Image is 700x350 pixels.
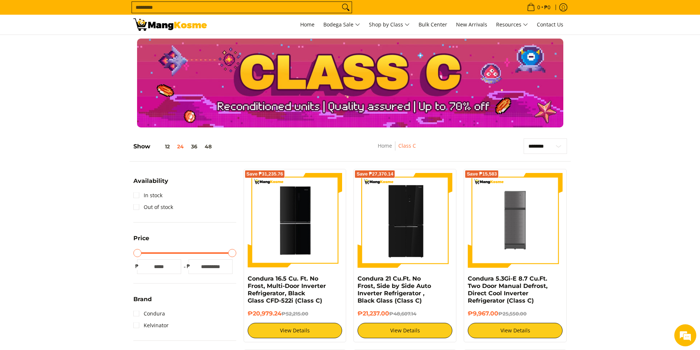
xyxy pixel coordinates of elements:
[133,263,141,270] span: ₱
[398,142,416,149] a: Class C
[468,173,563,267] img: Condura 5.3Gi-E 8.7 Cu.Ft. Two Door Manual Defrost, Direct Cool Inverter Refrigerator (Class C)
[340,2,352,13] button: Search
[358,173,452,268] img: Condura 21 Cu.Ft. No Frost, Side by Side Auto Inverter Refrigerator , Black Glass (Class C)
[133,178,168,190] summary: Open
[452,15,491,35] a: New Arrivals
[133,18,207,31] img: Class C Home &amp; Business Appliances: Up to 70% Off l Mang Kosme
[300,21,315,28] span: Home
[365,15,413,35] a: Shop by Class
[133,178,168,184] span: Availability
[133,143,215,150] h5: Show
[320,15,364,35] a: Bodega Sale
[187,144,201,149] button: 36
[389,311,416,317] del: ₱48,607.14
[536,5,541,10] span: 0
[468,323,563,338] a: View Details
[248,323,342,338] a: View Details
[133,320,169,331] a: Kelvinator
[201,144,215,149] button: 48
[468,275,548,304] a: Condura 5.3Gi-E 8.7 Cu.Ft. Two Door Manual Defrost, Direct Cool Inverter Refrigerator (Class C)
[133,296,152,308] summary: Open
[456,21,487,28] span: New Arrivals
[492,15,532,35] a: Resources
[419,21,447,28] span: Bulk Center
[543,5,552,10] span: ₱0
[537,21,563,28] span: Contact Us
[358,310,452,317] h6: ₱21,237.00
[358,275,431,304] a: Condura 21 Cu.Ft. No Frost, Side by Side Auto Inverter Refrigerator , Black Glass (Class C)
[150,144,173,149] button: 12
[248,275,326,304] a: Condura 16.5 Cu. Ft. No Frost, Multi-Door Inverter Refrigerator, Black Glass CFD-522i (Class C)
[133,235,149,247] summary: Open
[525,3,553,11] span: •
[533,15,567,35] a: Contact Us
[358,323,452,338] a: View Details
[467,172,497,176] span: Save ₱15,583
[415,15,451,35] a: Bulk Center
[369,20,410,29] span: Shop by Class
[297,15,318,35] a: Home
[356,172,393,176] span: Save ₱27,370.14
[133,190,162,201] a: In stock
[281,311,308,317] del: ₱52,215.00
[133,296,152,302] span: Brand
[378,142,392,149] a: Home
[185,263,192,270] span: ₱
[214,15,567,35] nav: Main Menu
[498,311,527,317] del: ₱25,550.00
[248,174,342,267] img: Condura 16.5 Cu. Ft. No Frost, Multi-Door Inverter Refrigerator, Black Glass CFD-522i (Class C)
[333,141,461,158] nav: Breadcrumbs
[496,20,528,29] span: Resources
[133,308,165,320] a: Condura
[247,172,283,176] span: Save ₱31,235.76
[248,310,342,317] h6: ₱20,979.24
[133,235,149,241] span: Price
[173,144,187,149] button: 24
[323,20,360,29] span: Bodega Sale
[468,310,563,317] h6: ₱9,967.00
[133,201,173,213] a: Out of stock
